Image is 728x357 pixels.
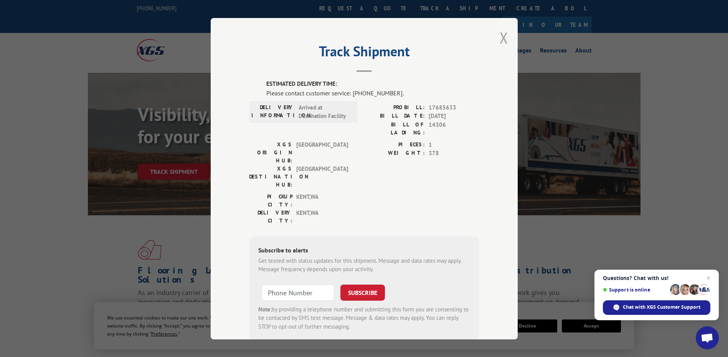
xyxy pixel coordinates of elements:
[603,287,667,293] span: Support is online
[261,284,334,300] input: Phone Number
[704,273,713,283] span: Close chat
[340,284,385,300] button: SUBSCRIBE
[296,192,348,208] span: KENT , WA
[364,120,425,136] label: BILL OF LADING:
[296,164,348,188] span: [GEOGRAPHIC_DATA]
[249,164,292,188] label: XGS DESTINATION HUB:
[429,149,479,158] span: 378
[258,256,470,273] div: Get texted with status updates for this shipment. Message and data rates may apply. Message frequ...
[249,208,292,224] label: DELIVERY CITY:
[249,140,292,164] label: XGS ORIGIN HUB:
[296,208,348,224] span: KENT , WA
[258,305,272,313] strong: Note:
[258,245,470,256] div: Subscribe to alerts
[429,112,479,121] span: [DATE]
[623,304,700,311] span: Chat with XGS Customer Support
[429,140,479,149] span: 1
[266,80,479,88] label: ESTIMATED DELIVERY TIME:
[429,120,479,136] span: 14306
[364,103,425,112] label: PROBILL:
[603,300,710,315] div: Chat with XGS Customer Support
[500,28,508,48] button: Close modal
[249,192,292,208] label: PICKUP CITY:
[696,326,719,349] div: Open chat
[364,149,425,158] label: WEIGHT:
[299,103,350,120] span: Arrived at Destination Facility
[258,305,470,331] div: by providing a telephone number and submitting this form you are consenting to be contacted by SM...
[296,140,348,164] span: [GEOGRAPHIC_DATA]
[249,46,479,61] h2: Track Shipment
[364,140,425,149] label: PIECES:
[251,103,295,120] label: DELIVERY INFORMATION:
[603,275,710,281] span: Questions? Chat with us!
[364,112,425,121] label: BILL DATE:
[429,103,479,112] span: 17685633
[266,88,479,97] div: Please contact customer service: [PHONE_NUMBER].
